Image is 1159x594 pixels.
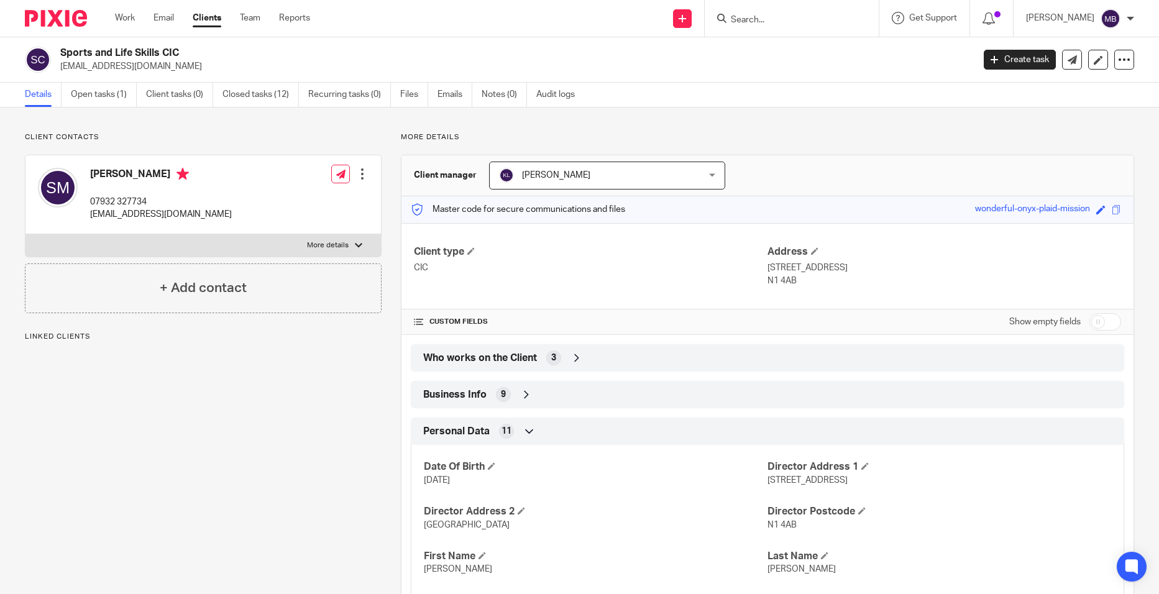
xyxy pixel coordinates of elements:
[25,10,87,27] img: Pixie
[1026,12,1094,24] p: [PERSON_NAME]
[424,460,767,473] h4: Date Of Birth
[71,83,137,107] a: Open tasks (1)
[25,83,62,107] a: Details
[25,332,382,342] p: Linked clients
[767,262,1121,274] p: [STREET_ADDRESS]
[414,169,477,181] h3: Client manager
[414,317,767,327] h4: CUSTOM FIELDS
[25,47,51,73] img: svg%3E
[400,83,428,107] a: Files
[193,12,221,24] a: Clients
[767,460,1111,473] h4: Director Address 1
[437,83,472,107] a: Emails
[424,521,510,529] span: [GEOGRAPHIC_DATA]
[423,388,487,401] span: Business Info
[767,245,1121,258] h4: Address
[767,275,1121,287] p: N1 4AB
[146,83,213,107] a: Client tasks (0)
[401,132,1134,142] p: More details
[279,12,310,24] a: Reports
[767,521,797,529] span: N1 4AB
[984,50,1056,70] a: Create task
[222,83,299,107] a: Closed tasks (12)
[153,12,174,24] a: Email
[522,171,590,180] span: [PERSON_NAME]
[536,83,584,107] a: Audit logs
[767,565,836,573] span: [PERSON_NAME]
[60,60,965,73] p: [EMAIL_ADDRESS][DOMAIN_NAME]
[240,12,260,24] a: Team
[38,168,78,208] img: svg%3E
[1009,316,1081,328] label: Show empty fields
[482,83,527,107] a: Notes (0)
[176,168,189,180] i: Primary
[90,168,232,183] h4: [PERSON_NAME]
[1101,9,1120,29] img: svg%3E
[975,203,1090,217] div: wonderful-onyx-plaid-mission
[551,352,556,364] span: 3
[25,132,382,142] p: Client contacts
[424,565,492,573] span: [PERSON_NAME]
[423,425,490,438] span: Personal Data
[424,505,767,518] h4: Director Address 2
[90,208,232,221] p: [EMAIL_ADDRESS][DOMAIN_NAME]
[90,196,232,208] p: 07932 327734
[414,262,767,274] p: CIC
[767,505,1111,518] h4: Director Postcode
[115,12,135,24] a: Work
[308,83,391,107] a: Recurring tasks (0)
[502,425,511,437] span: 11
[909,14,957,22] span: Get Support
[767,550,1111,563] h4: Last Name
[60,47,784,60] h2: Sports and Life Skills CIC
[160,278,247,298] h4: + Add contact
[499,168,514,183] img: svg%3E
[423,352,537,365] span: Who works on the Client
[501,388,506,401] span: 9
[307,240,349,250] p: More details
[424,550,767,563] h4: First Name
[730,15,841,26] input: Search
[424,476,450,485] span: [DATE]
[767,476,848,485] span: [STREET_ADDRESS]
[414,245,767,258] h4: Client type
[411,203,625,216] p: Master code for secure communications and files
